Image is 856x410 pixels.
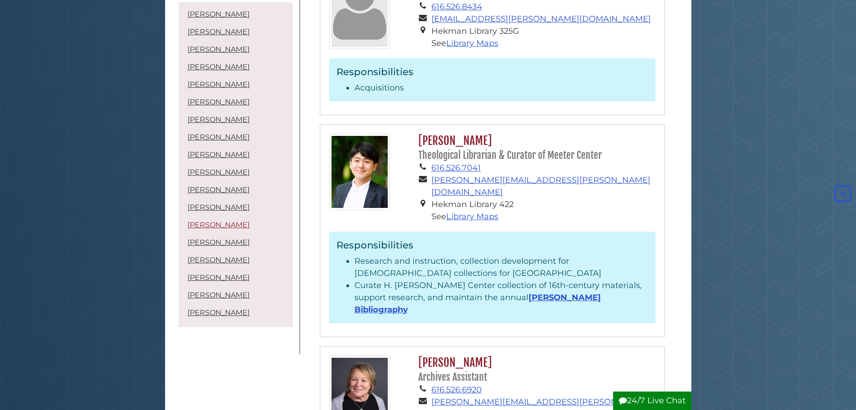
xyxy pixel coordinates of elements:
small: Theological Librarian & Curator of Meeter Center [418,149,602,161]
a: [PERSON_NAME] [188,80,250,89]
a: [PERSON_NAME][EMAIL_ADDRESS][PERSON_NAME][DOMAIN_NAME] [431,175,650,197]
a: 616.526.6920 [431,385,482,395]
a: Back to Top [832,189,854,198]
a: Library Maps [446,38,498,48]
small: Archives Assistant [418,371,487,383]
li: Curate H. [PERSON_NAME] Center collection of 16th-century materials, support research, and mainta... [354,279,648,316]
li: Research and instruction, collection development for [DEMOGRAPHIC_DATA] collections for [GEOGRAPH... [354,255,648,279]
img: sam_ha_125x160.jpg [329,134,390,210]
a: [PERSON_NAME] [188,168,250,176]
a: [PERSON_NAME] [188,150,250,159]
button: 24/7 Live Chat [613,392,691,410]
li: Acquisitions [354,82,648,94]
a: [PERSON_NAME] [188,203,250,212]
a: Library Maps [446,212,498,221]
a: [EMAIL_ADDRESS][PERSON_NAME][DOMAIN_NAME] [431,14,651,24]
a: [PERSON_NAME] [188,256,250,264]
a: 616.526.8434 [431,2,482,12]
h2: [PERSON_NAME] [414,356,655,384]
a: 616.526.7041 [431,163,481,173]
li: Hekman Library 325G See [431,25,655,50]
h3: Responsibilities [336,66,648,77]
a: [PERSON_NAME] [188,291,250,299]
a: [PERSON_NAME] [188,133,250,141]
a: [PERSON_NAME] [188,63,250,71]
a: [PERSON_NAME] [188,185,250,194]
a: [PERSON_NAME] [188,273,250,282]
a: [PERSON_NAME] Bibliography [354,293,601,315]
a: [PERSON_NAME] [188,27,250,36]
a: [PERSON_NAME] [188,10,250,18]
a: [PERSON_NAME] [188,45,250,54]
li: Hekman Library 422 See [431,198,655,223]
a: [PERSON_NAME] [188,115,250,124]
a: [PERSON_NAME] [188,308,250,317]
a: [PERSON_NAME] [188,98,250,106]
h2: [PERSON_NAME] [414,134,655,162]
h3: Responsibilities [336,239,648,251]
a: [PERSON_NAME] [188,238,250,247]
a: [PERSON_NAME] [188,221,250,229]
